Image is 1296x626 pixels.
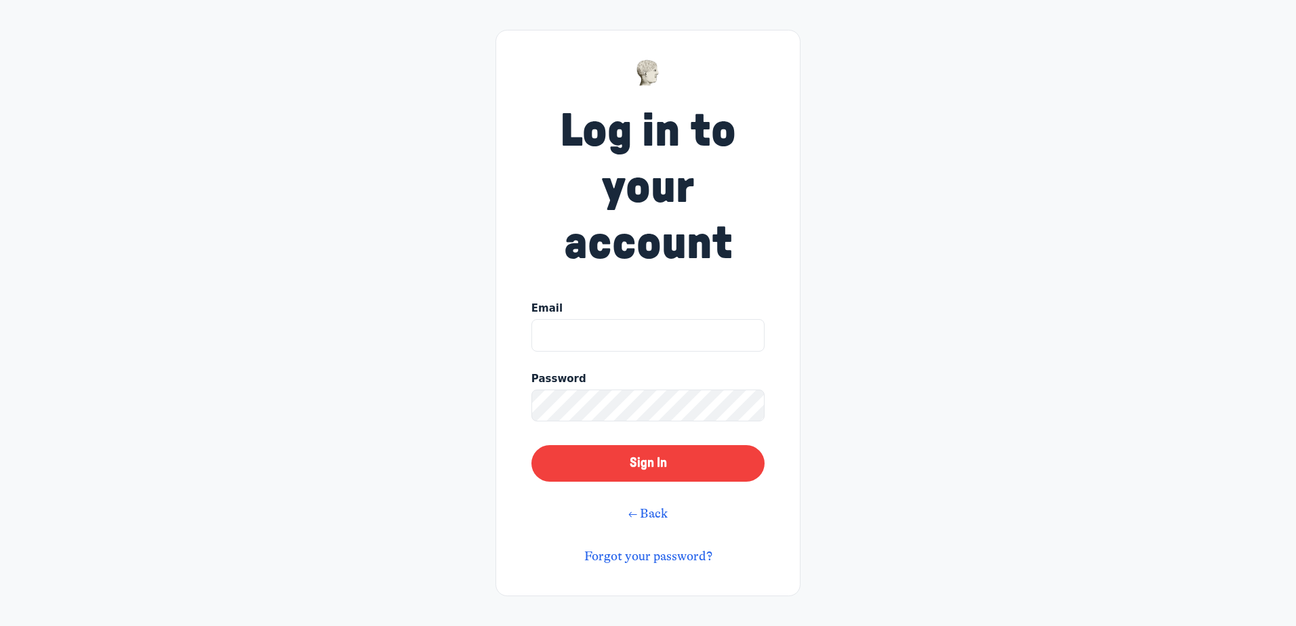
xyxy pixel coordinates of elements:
[584,549,712,564] a: Forgot your password?
[531,371,586,387] span: Password
[531,301,563,316] span: Email
[531,104,765,272] h1: Log in to your account
[636,60,661,86] img: Museums as Progress
[628,506,668,521] a: ← Back
[531,445,765,482] button: Sign In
